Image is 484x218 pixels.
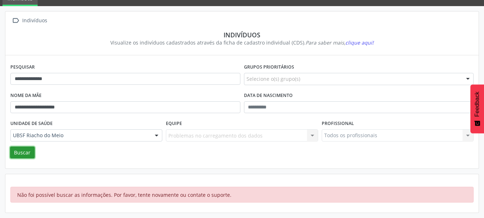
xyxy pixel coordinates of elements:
label: Equipe [166,118,182,129]
span: Selecione o(s) grupo(s) [246,75,300,83]
label: Profissional [322,118,354,129]
div: Não foi possível buscar as informações. Por favor, tente novamente ou contate o suporte. [10,187,474,203]
span: UBSF Riacho do Meio [13,132,148,139]
label: Nome da mãe [10,90,42,101]
label: Data de nascimento [244,90,293,101]
i:  [10,15,21,26]
label: Grupos prioritários [244,62,294,73]
a:  Indivíduos [10,15,48,26]
div: Visualize os indivíduos cadastrados através da ficha de cadastro individual (CDS). [15,39,469,46]
span: clique aqui! [345,39,374,46]
span: Feedback [474,92,480,117]
button: Feedback - Mostrar pesquisa [470,84,484,133]
label: Pesquisar [10,62,35,73]
div: Indivíduos [15,31,469,39]
button: Buscar [10,147,35,159]
div: Indivíduos [21,15,48,26]
label: Unidade de saúde [10,118,53,129]
i: Para saber mais, [306,39,374,46]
